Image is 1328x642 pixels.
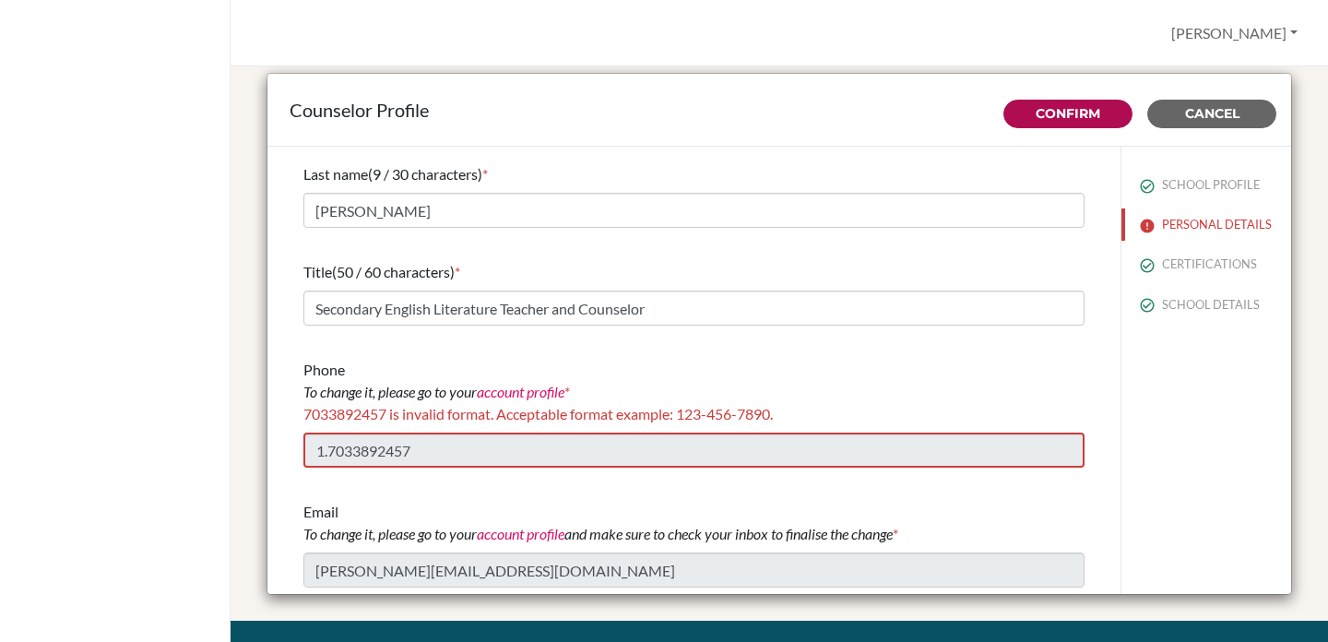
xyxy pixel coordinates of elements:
img: error-544570611efd0a2d1de9.svg [1140,219,1155,233]
span: 7033892457 is invalid format. Acceptable format example: 123-456-7890. [303,405,773,422]
i: To change it, please go to your [303,383,564,400]
img: check_circle_outline-e4d4ac0f8e9136db5ab2.svg [1140,258,1155,273]
button: SCHOOL DETAILS [1121,289,1291,321]
button: CERTIFICATIONS [1121,248,1291,280]
img: check_circle_outline-e4d4ac0f8e9136db5ab2.svg [1140,298,1155,313]
img: check_circle_outline-e4d4ac0f8e9136db5ab2.svg [1140,179,1155,194]
span: Title [303,263,332,280]
div: Counselor Profile [290,96,1269,124]
span: (9 / 30 characters) [368,165,482,183]
span: (50 / 60 characters) [332,263,455,280]
span: Last name [303,165,368,183]
span: Email [303,503,893,542]
button: SCHOOL PROFILE [1121,169,1291,201]
a: account profile [477,525,564,542]
span: Phone [303,361,564,400]
button: PERSONAL DETAILS [1121,208,1291,241]
button: [PERSON_NAME] [1163,16,1306,51]
a: account profile [477,383,564,400]
i: To change it, please go to your and make sure to check your inbox to finalise the change [303,525,893,542]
